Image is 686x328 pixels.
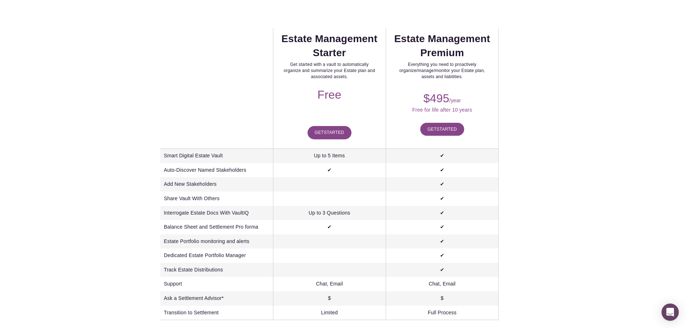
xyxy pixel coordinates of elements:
[386,277,498,291] td: Chat, Email
[160,234,273,249] td: Estate Portfolio monitoring and alerts
[399,62,485,79] span: Everything you need to proactively organize/manage/monitor your Estate plan, assets and liabilities.
[160,263,273,277] td: Track Estate Distributions
[391,90,493,113] div: /year Free for life after 10 years
[273,28,386,85] th: Estate Management Starter
[327,224,332,230] span: ✔
[420,123,464,136] a: GetStarted
[386,28,498,85] th: Estate Management Premium
[273,277,386,291] td: Chat, Email
[440,210,444,216] span: ✔
[160,277,273,291] td: Support
[160,306,273,320] td: Transition to Settlement
[273,291,386,306] td: $
[423,92,449,105] span: $495
[662,304,679,321] div: Open Intercom Messenger
[386,291,498,306] td: $
[273,163,386,178] td: ✔
[436,127,457,132] span: Started
[440,252,444,258] span: ✔
[440,181,444,187] span: ✔
[440,196,444,201] span: ✔
[160,220,273,234] td: Balance Sheet and Settlement Pro forma
[273,306,386,320] td: Limited
[317,88,341,101] span: Free
[160,163,273,178] td: Auto-Discover Named Stakeholders
[160,248,273,263] td: Dedicated Estate Portfolio Manager
[440,224,444,230] span: ✔
[160,177,273,192] td: Add New Stakeholders
[386,306,498,320] td: Full Process
[160,291,273,306] td: Ask a Settlement Advisor*
[440,238,444,244] span: ✔
[273,206,386,220] td: Up to 3 Questions
[284,62,375,79] span: Get started with a vault to automatically organize and summarize your Estate plan and associated ...
[273,149,386,163] td: Up to 5 Items
[324,130,344,135] span: Started
[440,153,444,158] span: ✔
[160,149,273,163] td: Smart Digital Estate Vault
[160,192,273,206] td: Share Vault With Others
[308,126,351,139] a: GetStarted
[160,206,273,220] td: Interrogate Estate Docs With VaultIQ
[440,267,444,273] span: ✔
[440,167,444,173] span: ✔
